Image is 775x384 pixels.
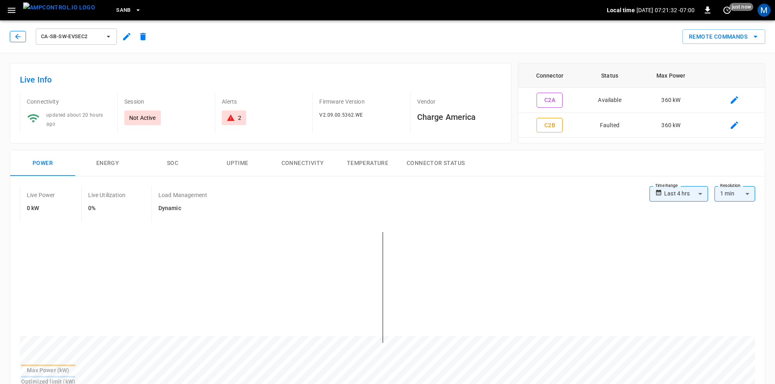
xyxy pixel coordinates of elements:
span: updated about 20 hours ago [46,112,103,127]
th: Max Power [638,63,704,88]
button: Connectivity [270,150,335,176]
p: Firmware Version [319,98,403,106]
button: C2A [537,93,563,108]
h6: 0 kW [27,204,55,213]
th: Connector [518,63,581,88]
h6: Live Info [20,73,501,86]
span: V2.09.00.5362.WE [319,112,363,118]
img: ampcontrol.io logo [23,2,95,13]
p: Session [124,98,208,106]
button: Power [10,150,75,176]
button: set refresh interval [721,4,734,17]
td: Faulted [581,113,638,138]
button: Temperature [335,150,400,176]
h6: Dynamic [158,204,207,213]
button: Energy [75,150,140,176]
div: profile-icon [758,4,771,17]
p: Live Power [27,191,55,199]
th: Status [581,63,638,88]
button: C2B [537,118,563,133]
p: Not Active [129,114,156,122]
div: Last 4 hrs [664,186,708,202]
label: Resolution [720,182,740,189]
button: SanB [113,2,145,18]
div: 1 min [714,186,755,202]
button: Remote Commands [682,29,765,44]
label: Time Range [655,182,678,189]
p: [DATE] 07:21:32 -07:00 [636,6,695,14]
span: ca-sb-sw-evseC2 [41,32,101,41]
p: Local time [607,6,635,14]
div: 2 [238,114,241,122]
p: Connectivity [27,98,111,106]
span: just now [730,3,753,11]
button: SOC [140,150,205,176]
td: Available [581,88,638,113]
button: ca-sb-sw-evseC2 [36,28,117,45]
table: connector table [518,63,765,138]
button: Uptime [205,150,270,176]
h6: Charge America [417,111,501,124]
button: Connector Status [400,150,471,176]
span: SanB [116,6,131,15]
div: remote commands options [682,29,765,44]
p: Live Utilization [88,191,126,199]
td: 360 kW [638,88,704,113]
h6: 0% [88,204,126,213]
p: Alerts [222,98,306,106]
p: Load Management [158,191,207,199]
p: Vendor [417,98,501,106]
td: 360 kW [638,113,704,138]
